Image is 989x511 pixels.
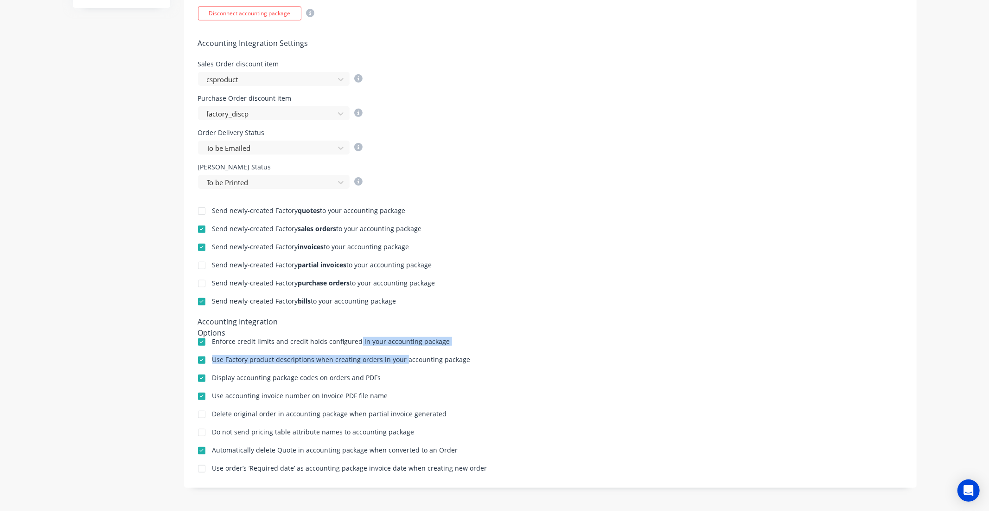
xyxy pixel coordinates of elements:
[198,61,363,67] div: Sales Order discount item
[212,465,487,472] div: Use order’s ‘Required date’ as accounting package invoice date when creating new order
[212,429,415,435] div: Do not send pricing table attribute names to accounting package
[298,260,347,269] b: partial invoices
[212,226,422,232] div: Send newly-created Factory to your accounting package
[212,375,381,381] div: Display accounting package codes on orders and PDFs
[212,411,447,417] div: Delete original order in accounting package when partial invoice generated
[212,207,406,214] div: Send newly-created Factory to your accounting package
[298,242,324,251] b: invoices
[212,356,471,363] div: Use Factory product descriptions when creating orders in your accounting package
[198,39,903,48] h5: Accounting Integration Settings
[198,129,363,136] div: Order Delivery Status
[212,298,396,304] div: Send newly-created Factory to your accounting package
[298,297,311,305] b: bills
[212,338,450,345] div: Enforce credit limits and credit holds configured in your accounting package
[957,479,980,502] div: Open Intercom Messenger
[212,280,435,286] div: Send newly-created Factory to your accounting package
[212,447,458,453] div: Automatically delete Quote in accounting package when converted to an Order
[298,224,337,233] b: sales orders
[298,206,320,215] b: quotes
[198,316,307,329] div: Accounting Integration Options
[198,95,363,102] div: Purchase Order discount item
[212,244,409,250] div: Send newly-created Factory to your accounting package
[198,6,301,20] button: Disconnect accounting package
[198,164,363,170] div: [PERSON_NAME] Status
[298,278,350,287] b: purchase orders
[212,262,432,268] div: Send newly-created Factory to your accounting package
[212,393,388,399] div: Use accounting invoice number on Invoice PDF file name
